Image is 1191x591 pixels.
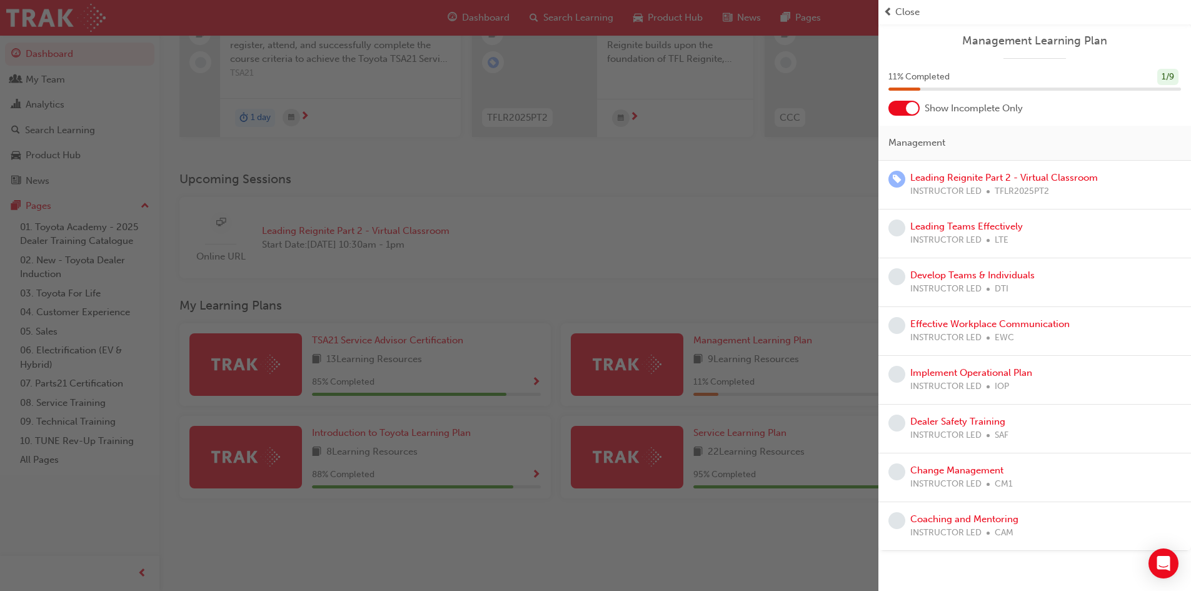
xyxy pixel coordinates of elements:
[910,318,1070,330] a: Effective Workplace Communication
[888,70,950,84] span: 11 % Completed
[995,184,1049,199] span: TFLR2025PT2
[910,465,1003,476] a: Change Management
[995,477,1013,492] span: CM1
[910,526,982,540] span: INSTRUCTOR LED
[888,268,905,285] span: learningRecordVerb_NONE-icon
[995,282,1008,296] span: DTI
[888,171,905,188] span: learningRecordVerb_ENROLL-icon
[895,5,920,19] span: Close
[995,233,1008,248] span: LTE
[910,221,1023,232] a: Leading Teams Effectively
[910,477,982,492] span: INSTRUCTOR LED
[910,513,1018,525] a: Coaching and Mentoring
[995,428,1008,443] span: SAF
[883,5,1186,19] button: prev-iconClose
[1157,69,1178,86] div: 1 / 9
[925,101,1023,116] span: Show Incomplete Only
[910,331,982,345] span: INSTRUCTOR LED
[910,428,982,443] span: INSTRUCTOR LED
[910,416,1005,427] a: Dealer Safety Training
[888,34,1181,48] a: Management Learning Plan
[910,233,982,248] span: INSTRUCTOR LED
[995,526,1013,540] span: CAM
[883,5,893,19] span: prev-icon
[910,172,1098,183] a: Leading Reignite Part 2 - Virtual Classroom
[888,317,905,334] span: learningRecordVerb_NONE-icon
[910,367,1032,378] a: Implement Operational Plan
[910,380,982,394] span: INSTRUCTOR LED
[910,184,982,199] span: INSTRUCTOR LED
[888,463,905,480] span: learningRecordVerb_NONE-icon
[1148,548,1178,578] div: Open Intercom Messenger
[910,270,1035,281] a: Develop Teams & Individuals
[995,331,1014,345] span: EWC
[995,380,1009,394] span: IOP
[888,512,905,529] span: learningRecordVerb_NONE-icon
[888,220,905,236] span: learningRecordVerb_NONE-icon
[888,136,945,150] span: Management
[910,282,982,296] span: INSTRUCTOR LED
[888,415,905,432] span: learningRecordVerb_NONE-icon
[888,366,905,383] span: learningRecordVerb_NONE-icon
